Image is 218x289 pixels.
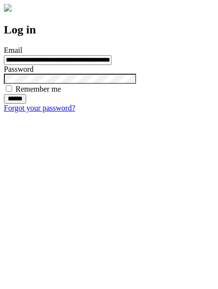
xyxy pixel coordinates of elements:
h2: Log in [4,23,214,36]
label: Password [4,65,33,73]
label: Email [4,46,22,54]
img: logo-4e3dc11c47720685a147b03b5a06dd966a58ff35d612b21f08c02c0306f2b779.png [4,4,12,12]
a: Forgot your password? [4,104,75,112]
label: Remember me [16,85,61,93]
